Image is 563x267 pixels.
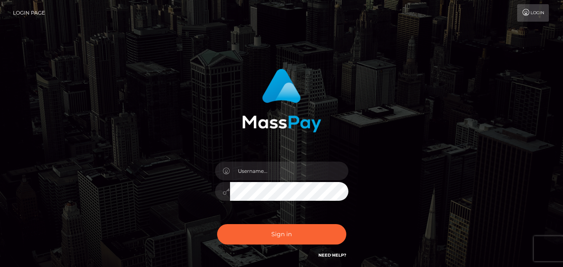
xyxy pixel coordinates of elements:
a: Need Help? [318,252,346,258]
button: Sign in [217,224,346,245]
img: MassPay Login [242,69,321,132]
a: Login [517,4,549,22]
input: Username... [230,162,348,180]
a: Login Page [13,4,45,22]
